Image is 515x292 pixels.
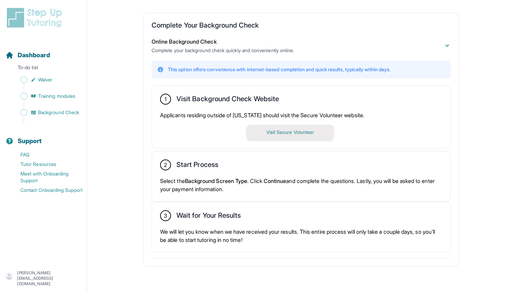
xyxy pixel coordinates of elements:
[17,270,81,287] p: [PERSON_NAME][EMAIL_ADDRESS][DOMAIN_NAME]
[5,185,87,195] a: Contact Onboarding Support
[5,159,87,169] a: Tutor Resources
[264,178,286,184] span: Continue
[176,95,279,106] h2: Visit Background Check Website
[160,177,442,193] p: Select the . Click and complete the questions. Lastly, you will be asked to enter your payment in...
[152,37,451,54] button: Online Background CheckComplete your background check quickly and conveniently online.
[38,109,79,116] span: Background Check
[5,169,87,185] a: Meet with Onboarding Support
[152,47,294,54] p: Complete your background check quickly and conveniently online.
[247,128,334,135] a: Visit Secure Volunteer
[164,212,167,220] span: 3
[38,76,52,83] span: Waiver
[168,66,390,73] p: This option offers convenience with internet-based completion and quick results, typically within...
[185,178,248,184] span: Background Screen Type
[152,21,451,32] h2: Complete Your Background Check
[247,125,334,140] button: Visit Secure Volunteer
[5,91,87,101] a: Training modules
[176,211,241,222] h2: Wait for Your Results
[176,160,218,171] h2: Start Process
[38,93,75,99] span: Training modules
[160,111,442,119] p: Applicants residing outside of [US_STATE] should visit the Secure Volunteer website.
[152,38,217,45] span: Online Background Check
[164,161,167,169] span: 2
[5,108,87,117] a: Background Check
[18,50,50,60] span: Dashboard
[160,228,442,244] p: We will let you know when we have received your results. This entire process will only take a cou...
[3,64,84,74] p: To-do list
[5,50,50,60] a: Dashboard
[3,40,84,63] button: Dashboard
[5,75,87,84] a: Waiver
[5,270,81,287] button: [PERSON_NAME][EMAIL_ADDRESS][DOMAIN_NAME]
[165,95,167,103] span: 1
[18,136,42,146] span: Support
[5,150,87,159] a: FAQ
[3,125,84,149] button: Support
[5,7,66,29] img: logo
